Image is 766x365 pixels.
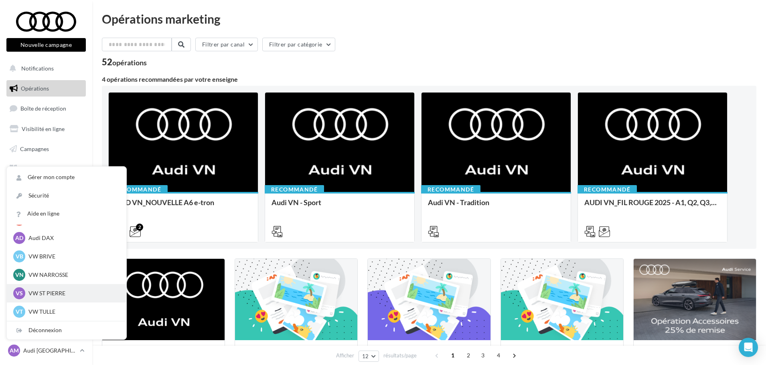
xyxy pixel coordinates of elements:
a: AM Audi [GEOGRAPHIC_DATA][PERSON_NAME] [6,343,86,358]
div: Recommandé [578,185,637,194]
p: VW TULLE [28,308,117,316]
div: Recommandé [265,185,324,194]
div: Déconnexion [7,321,126,339]
p: VW NARROSSE [28,271,117,279]
span: 2 [462,349,475,362]
a: Médiathèque [5,160,87,177]
a: Opérations [5,80,87,97]
span: Médiathèque [20,165,53,172]
div: 2 [136,224,143,231]
span: Notifications [21,65,54,72]
p: VW ST PIERRE [28,289,117,297]
div: Open Intercom Messenger [739,338,758,357]
div: Audi VN - Tradition [428,198,564,214]
div: 52 [102,58,147,67]
button: Notifications [5,60,84,77]
button: Filtrer par catégorie [262,38,335,51]
p: Audi [GEOGRAPHIC_DATA][PERSON_NAME] [23,347,77,355]
a: PLV et print personnalisable [5,180,87,204]
button: 12 [359,351,379,362]
div: AUDI VN_FIL ROUGE 2025 - A1, Q2, Q3, Q5 et Q4 e-tron [584,198,721,214]
a: Gérer mon compte [7,168,126,186]
a: Boîte de réception [5,100,87,117]
div: Audi VN - Sport [272,198,408,214]
span: Opérations [21,85,49,92]
a: Visibilité en ligne [5,121,87,137]
div: Recommandé [421,185,480,194]
span: 1 [446,349,459,362]
button: Nouvelle campagne [6,38,86,52]
button: Filtrer par canal [195,38,258,51]
span: Visibilité en ligne [22,125,65,132]
div: Opérations marketing [102,13,756,25]
span: AD [15,234,23,242]
span: 3 [476,349,489,362]
a: Campagnes [5,141,87,157]
span: VN [15,271,24,279]
span: Afficher [336,352,354,359]
span: Campagnes [20,145,49,152]
span: VB [16,252,23,260]
span: VT [16,308,23,316]
a: Aide en ligne [7,205,126,223]
div: opérations [112,59,147,66]
span: 4 [492,349,505,362]
span: Boîte de réception [20,105,66,112]
div: AUD VN_NOUVELLE A6 e-tron [115,198,251,214]
a: Sécurité [7,187,126,205]
span: résultats/page [383,352,417,359]
span: VS [16,289,23,297]
div: Recommandé [108,185,168,194]
p: Audi DAX [28,234,117,242]
div: 4 opérations recommandées par votre enseigne [102,76,756,83]
span: 12 [362,353,369,359]
span: AM [10,347,19,355]
p: VW BRIVE [28,252,117,260]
